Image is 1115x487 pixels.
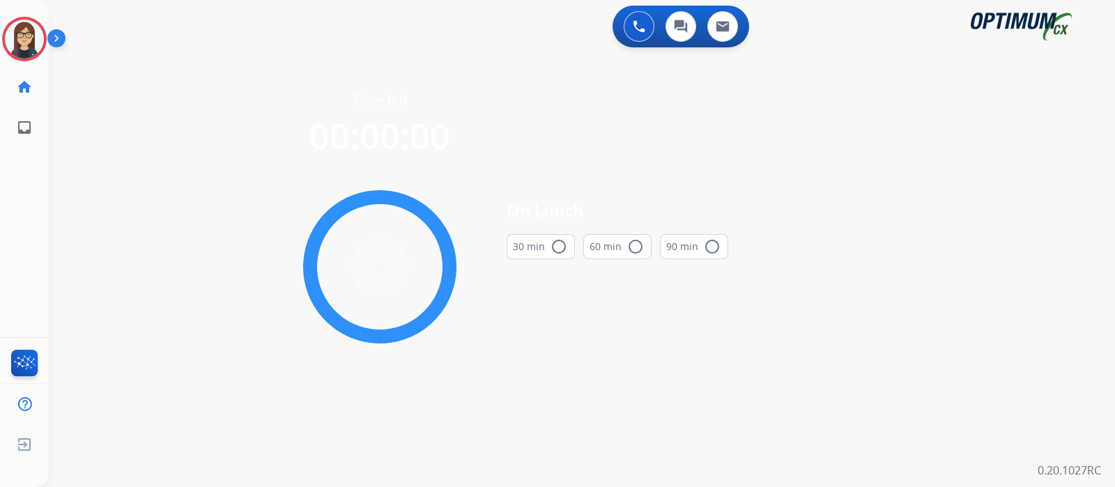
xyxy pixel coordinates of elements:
[660,234,728,259] button: 90 min
[583,234,652,259] button: 60 min
[507,234,575,259] button: 30 min
[352,91,408,110] span: Time left
[507,198,728,223] span: On Lunch
[5,20,44,59] img: avatar
[627,238,644,255] mat-icon: radio_button_unchecked
[16,79,33,95] mat-icon: home
[704,238,721,255] mat-icon: radio_button_unchecked
[16,119,33,136] mat-icon: inbox
[309,112,450,160] span: 00:00:00
[1038,462,1101,479] p: 0.20.1027RC
[551,238,567,255] mat-icon: radio_button_unchecked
